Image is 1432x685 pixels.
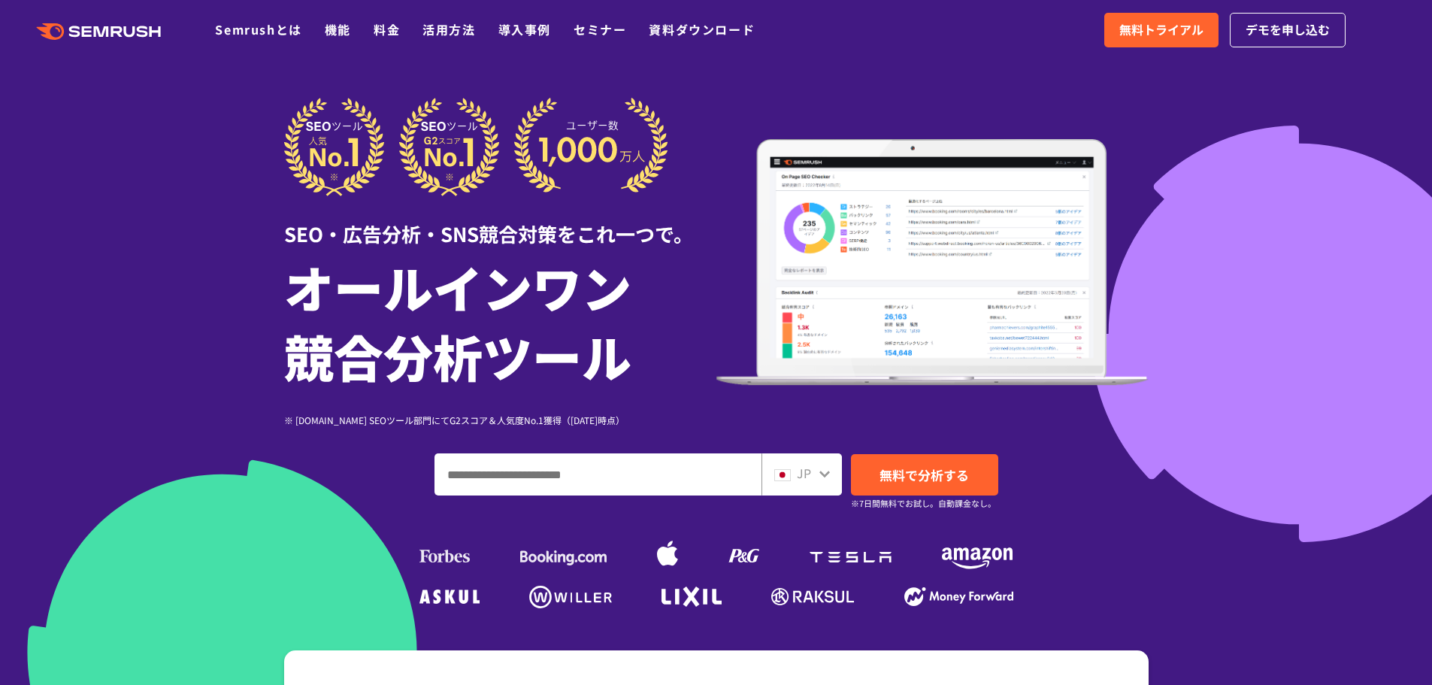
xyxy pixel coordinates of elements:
span: デモを申し込む [1246,20,1330,40]
input: ドメイン、キーワードまたはURLを入力してください [435,454,761,495]
span: 無料で分析する [879,465,969,484]
div: ※ [DOMAIN_NAME] SEOツール部門にてG2スコア＆人気度No.1獲得（[DATE]時点） [284,413,716,427]
a: デモを申し込む [1230,13,1346,47]
a: 無料トライアル [1104,13,1219,47]
a: 導入事例 [498,20,551,38]
a: 活用方法 [422,20,475,38]
a: 料金 [374,20,400,38]
div: SEO・広告分析・SNS競合対策をこれ一つで。 [284,196,716,248]
span: 無料トライアル [1119,20,1203,40]
small: ※7日間無料でお試し。自動課金なし。 [851,496,996,511]
h1: オールインワン 競合分析ツール [284,252,716,390]
span: JP [797,464,811,482]
a: セミナー [574,20,626,38]
a: 資料ダウンロード [649,20,755,38]
a: Semrushとは [215,20,301,38]
a: 機能 [325,20,351,38]
a: 無料で分析する [851,454,998,496]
